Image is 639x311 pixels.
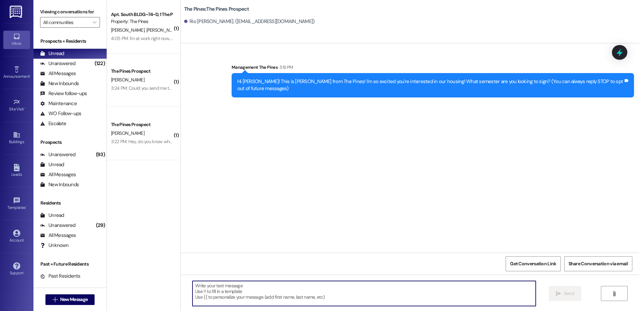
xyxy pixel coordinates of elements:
[3,129,30,147] a: Buildings
[40,110,81,117] div: WO Follow-ups
[40,273,81,280] div: Past Residents
[43,17,89,28] input: All communities
[3,31,30,49] a: Inbox
[549,286,581,301] button: Send
[40,161,64,168] div: Unread
[45,294,95,305] button: New Message
[111,35,338,41] div: 4:05 PM: I'm at work right now. If I'd known he needed to check [DATE], I would've left it out fo...
[278,64,293,71] div: 3:15 PM
[40,70,76,77] div: All Messages
[94,220,107,231] div: (29)
[568,260,628,267] span: Share Conversation via email
[30,73,31,78] span: •
[184,6,249,13] b: The Pines: The Pines Prospect
[3,228,30,246] a: Account
[40,171,76,178] div: All Messages
[3,195,30,213] a: Templates •
[111,130,144,136] span: [PERSON_NAME]
[146,27,179,33] span: [PERSON_NAME]
[40,232,76,239] div: All Messages
[33,261,107,268] div: Past + Future Residents
[111,27,146,33] span: [PERSON_NAME]
[40,100,77,107] div: Maintenance
[40,50,64,57] div: Unread
[40,222,76,229] div: Unanswered
[510,260,556,267] span: Get Conversation Link
[40,283,85,290] div: Future Residents
[506,256,560,271] button: Get Conversation Link
[556,291,561,296] i: 
[111,11,173,18] div: Apt. South BLDG~74~D, 1 The Pines (Men's) South
[564,290,574,297] span: Send
[40,80,79,87] div: New Inbounds
[184,18,315,25] div: Rio [PERSON_NAME]. ([EMAIL_ADDRESS][DOMAIN_NAME])
[94,149,107,160] div: (93)
[111,18,173,25] div: Property: The Pines
[26,204,27,209] span: •
[33,38,107,45] div: Prospects + Residents
[111,85,327,91] div: 3:24 PM: Could you send me the contact information for my roommates so we can coordinate with eac...
[3,96,30,114] a: Site Visit •
[40,181,79,188] div: New Inbounds
[33,200,107,207] div: Residents
[40,7,100,17] label: Viewing conversations for
[93,58,107,69] div: (122)
[232,64,634,73] div: Management The Pines
[24,106,25,110] span: •
[111,77,144,83] span: [PERSON_NAME]
[3,162,30,180] a: Leads
[237,78,623,92] div: Hi [PERSON_NAME]! This is [PERSON_NAME] from The Pines! I'm so excited you're interested in our h...
[10,6,23,18] img: ResiDesk Logo
[40,120,66,127] div: Escalate
[33,139,107,146] div: Prospects
[564,256,632,271] button: Share Conversation via email
[40,212,64,219] div: Unread
[52,297,57,302] i: 
[612,291,617,296] i: 
[40,90,87,97] div: Review follow-ups
[40,151,76,158] div: Unanswered
[40,242,69,249] div: Unknown
[111,138,268,144] div: 3:22 PM: Hey, do you know whether the check got forwarded to the address yet?
[60,296,88,303] span: New Message
[111,121,173,128] div: The Pines Prospect
[40,60,76,67] div: Unanswered
[93,20,96,25] i: 
[3,260,30,278] a: Support
[111,68,173,75] div: The Pines Prospect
